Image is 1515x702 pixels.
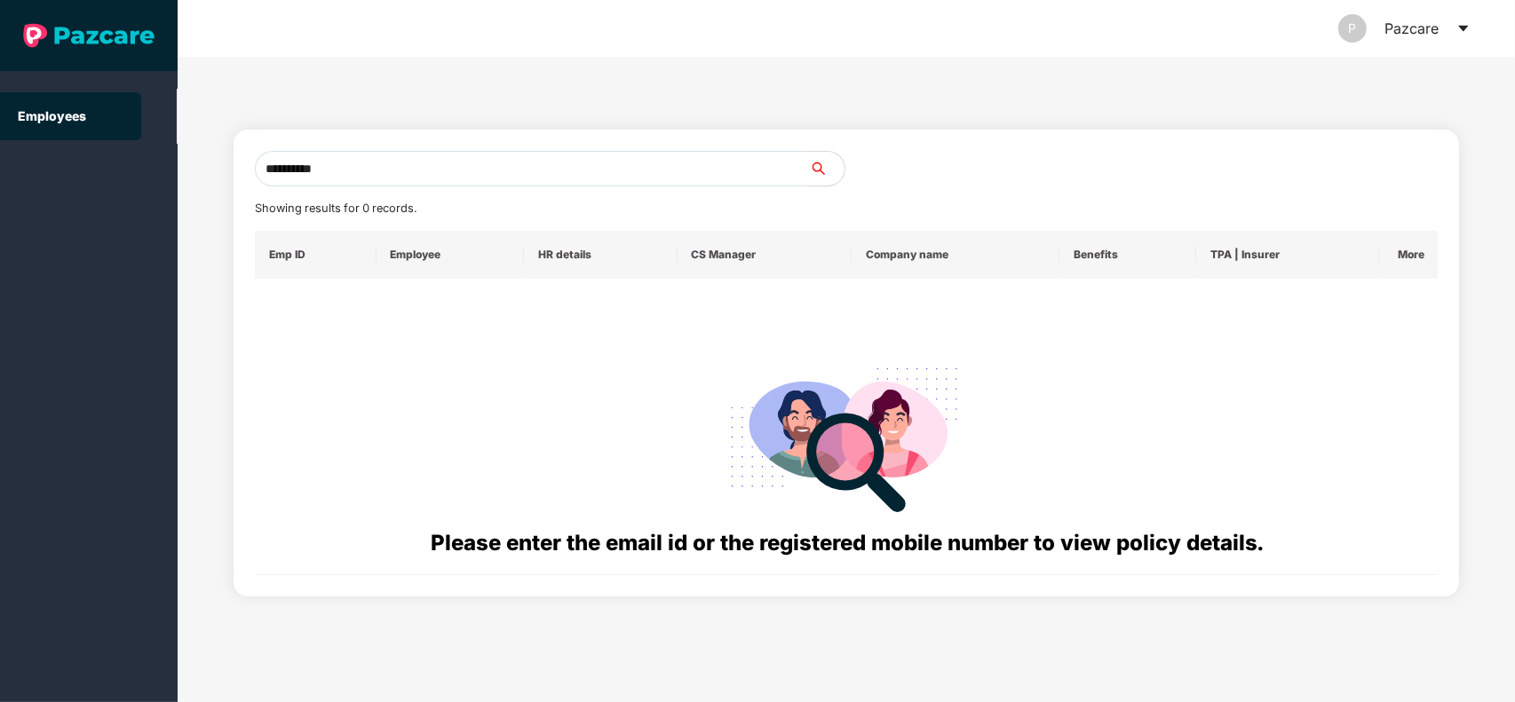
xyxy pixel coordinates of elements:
[678,231,853,279] th: CS Manager
[1456,21,1471,35] span: caret-down
[1196,231,1379,279] th: TPA | Insurer
[1379,231,1439,279] th: More
[255,231,377,279] th: Emp ID
[852,231,1059,279] th: Company name
[524,231,677,279] th: HR details
[1349,14,1357,43] span: P
[255,201,416,215] span: Showing results for 0 records.
[1059,231,1196,279] th: Benefits
[718,346,974,526] img: svg+xml;base64,PHN2ZyB4bWxucz0iaHR0cDovL3d3dy53My5vcmcvMjAwMC9zdmciIHdpZHRoPSIyODgiIGhlaWdodD0iMj...
[377,231,525,279] th: Employee
[808,151,845,186] button: search
[431,530,1263,556] span: Please enter the email id or the registered mobile number to view policy details.
[18,108,86,123] a: Employees
[808,162,845,176] span: search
